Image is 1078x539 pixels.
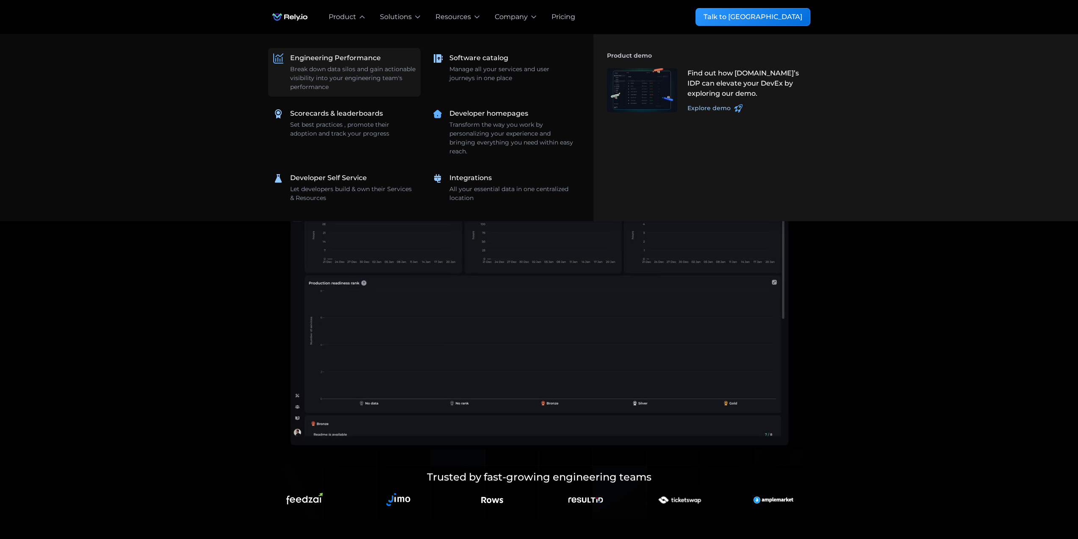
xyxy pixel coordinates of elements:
a: Pricing [551,12,575,22]
a: Talk to [GEOGRAPHIC_DATA] [696,8,810,26]
div: Find out how [DOMAIN_NAME]’s IDP can elevate your DevEx by exploring our demo. [687,68,805,99]
a: Find out how [DOMAIN_NAME]’s IDP can elevate your DevEx by exploring our demo.Explore demo [602,63,810,118]
div: Developer homepages [449,108,528,119]
div: Transform the way you work by personalizing your experience and bringing everything you need with... [449,120,575,156]
img: Rely.io logo [268,8,312,25]
a: Software catalogManage all your services and user journeys in one place [427,48,580,88]
a: Developer homepagesTransform the way you work by personalizing your experience and bringing every... [427,103,580,161]
a: IntegrationsAll your essential data in one centralized location [427,168,580,208]
img: An illustration of an explorer using binoculars [286,493,323,507]
div: All your essential data in one centralized location [449,185,575,203]
a: Developer Self ServiceLet developers build & own their Services & Resources [268,168,421,208]
img: An illustration of an explorer using binoculars [382,488,415,512]
img: An illustration of an explorer using binoculars [480,488,504,512]
div: Scorecards & leaderboards [290,108,383,119]
div: Developer Self Service [290,173,367,183]
iframe: Chatbot [1022,483,1066,527]
div: Engineering Performance [290,53,381,63]
img: An illustration of an explorer using binoculars [568,488,604,512]
img: An illustration of an explorer using binoculars [647,488,712,512]
div: Solutions [380,12,412,22]
div: Resources [435,12,471,22]
a: home [268,8,312,25]
a: Scorecards & leaderboardsSet best practices , promote their adoption and track your progress [268,103,421,143]
div: Software catalog [449,53,508,63]
h4: Product demo [607,48,810,63]
div: Integrations [449,173,492,183]
div: Explore demo [687,104,731,113]
div: Company [495,12,528,22]
div: Talk to [GEOGRAPHIC_DATA] [704,12,802,22]
div: Break down data silos and gain actionable visibility into your engineering team's performance [290,65,416,92]
div: Let developers build & own their Services & Resources [290,185,416,203]
div: Product [329,12,356,22]
a: Engineering PerformanceBreak down data silos and gain actionable visibility into your engineering... [268,48,421,97]
img: An illustration of an explorer using binoculars [754,488,793,512]
div: Set best practices , promote their adoption and track your progress [290,120,416,138]
div: Manage all your services and user journeys in one place [449,65,575,83]
h5: Trusted by fast-growing engineering teams [353,470,726,485]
